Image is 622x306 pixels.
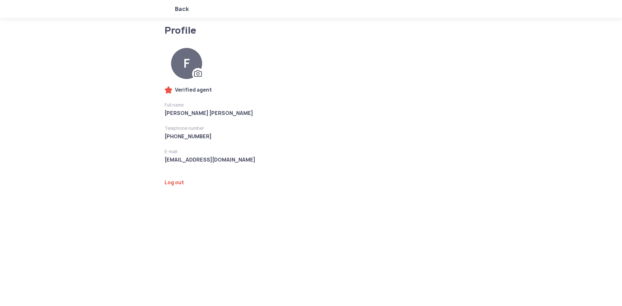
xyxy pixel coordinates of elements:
span: Full name [165,102,355,108]
span: E-mail [165,148,355,155]
span: Back [175,5,189,14]
button: Back [165,5,189,14]
a: Log out [165,179,355,186]
span: Telephone number [165,125,355,131]
h1: Profile [165,26,330,35]
span: [EMAIL_ADDRESS][DOMAIN_NAME] [165,156,355,164]
span: [PHONE_NUMBER] [165,133,355,141]
span: Verified agent [175,86,212,94]
span: [PERSON_NAME] [PERSON_NAME] [165,109,355,117]
span: F [183,57,190,70]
